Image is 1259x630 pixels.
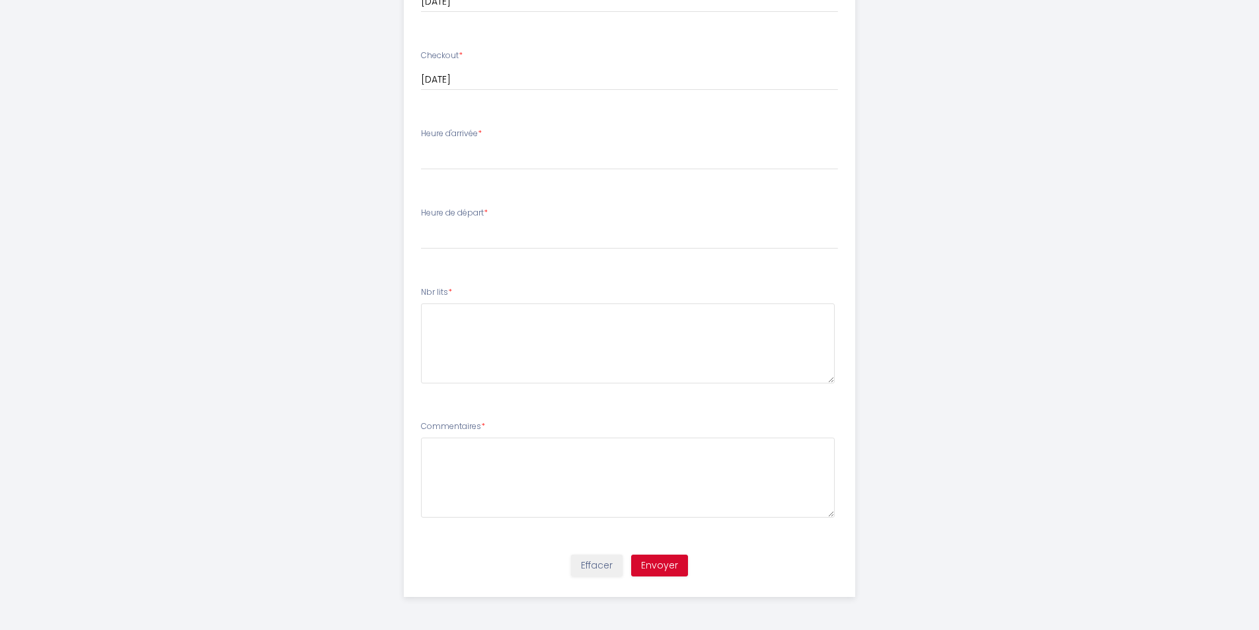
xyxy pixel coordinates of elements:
button: Envoyer [631,555,688,577]
label: Heure de départ [421,207,488,219]
label: Checkout [421,50,463,62]
label: Nbr lits [421,286,452,299]
button: Effacer [571,555,623,577]
label: Heure d'arrivée [421,128,482,140]
label: Commentaires [421,420,485,433]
